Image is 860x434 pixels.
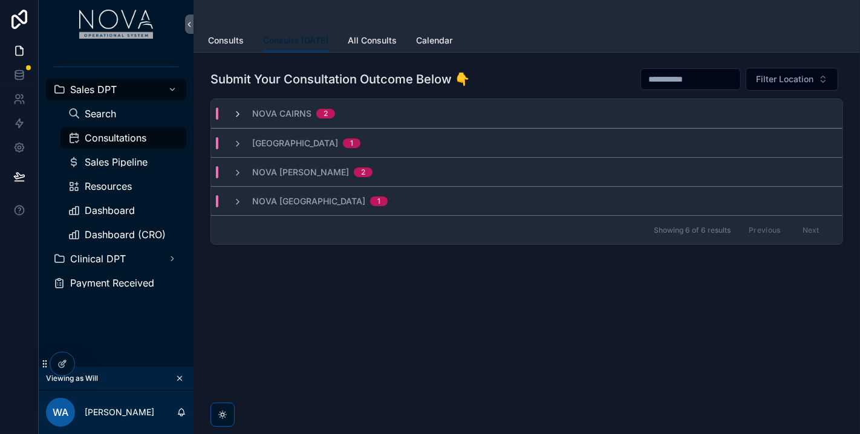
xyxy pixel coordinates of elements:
a: Payment Received [46,272,186,294]
div: 1 [350,138,353,148]
a: Dashboard (CRO) [60,224,186,245]
span: Dashboard (CRO) [85,230,166,239]
a: Clinical DPT [46,248,186,270]
span: Consults [208,34,244,47]
span: [GEOGRAPHIC_DATA] [252,137,338,149]
span: Nova [PERSON_NAME] [252,166,349,178]
span: Sales Pipeline [85,157,148,167]
a: Resources [60,175,186,197]
a: Calendar [416,30,452,54]
span: Sales DPT [70,85,117,94]
div: 1 [377,196,380,206]
span: Nova [GEOGRAPHIC_DATA] [252,195,365,207]
span: Consults [DATE] [263,34,328,47]
div: scrollable content [39,48,194,309]
span: Consultations [85,133,146,143]
span: Viewing as Will [46,374,98,383]
span: Payment Received [70,278,154,288]
span: Showing 6 of 6 results [654,225,731,235]
span: Resources [85,181,132,191]
img: App logo [79,10,154,39]
div: 2 [324,109,328,118]
span: Dashboard [85,206,135,215]
span: Nova Cairns [252,108,311,120]
a: Dashboard [60,199,186,221]
h1: Submit Your Consultation Outcome Below 👇 [210,71,470,88]
span: All Consults [348,34,397,47]
button: Select Button [746,68,838,91]
a: Consults [DATE] [263,30,328,53]
span: Filter Location [756,73,813,85]
div: 2 [361,167,365,177]
a: Consults [208,30,244,54]
span: Calendar [416,34,452,47]
span: Clinical DPT [70,254,126,264]
a: Consultations [60,127,186,149]
p: [PERSON_NAME] [85,406,154,418]
a: Sales Pipeline [60,151,186,173]
a: Search [60,103,186,125]
span: Search [85,109,116,118]
a: All Consults [348,30,397,54]
a: Sales DPT [46,79,186,100]
span: WA [53,405,68,419]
